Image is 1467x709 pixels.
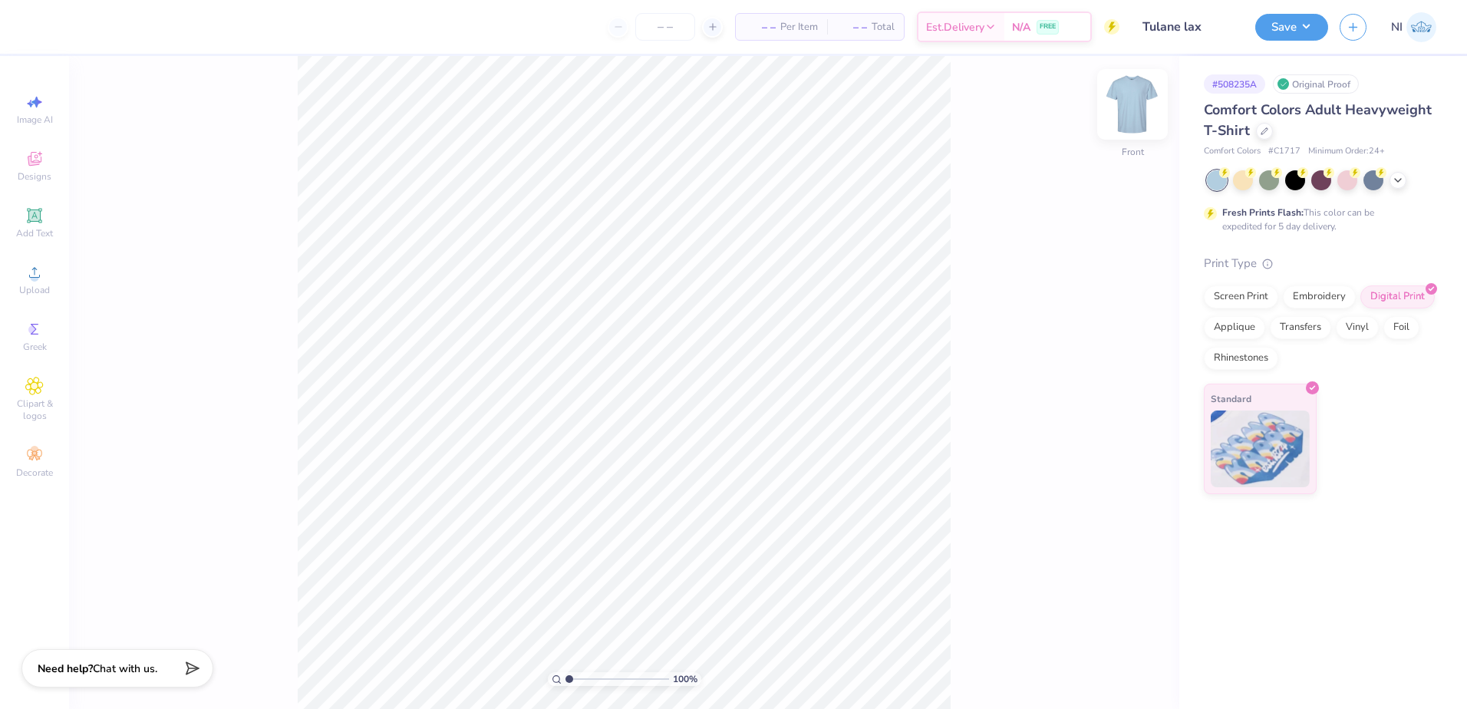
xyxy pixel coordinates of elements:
[1204,101,1432,140] span: Comfort Colors Adult Heavyweight T-Shirt
[93,661,157,676] span: Chat with us.
[1122,145,1144,159] div: Front
[1308,145,1385,158] span: Minimum Order: 24 +
[19,284,50,296] span: Upload
[1204,285,1278,308] div: Screen Print
[1222,206,1304,219] strong: Fresh Prints Flash:
[1040,21,1056,32] span: FREE
[1270,316,1331,339] div: Transfers
[926,19,984,35] span: Est. Delivery
[1204,316,1265,339] div: Applique
[1391,12,1436,42] a: NI
[1204,255,1436,272] div: Print Type
[1204,74,1265,94] div: # 508235A
[1211,391,1251,407] span: Standard
[1383,316,1419,339] div: Foil
[23,341,47,353] span: Greek
[1102,74,1163,135] img: Front
[16,227,53,239] span: Add Text
[1273,74,1359,94] div: Original Proof
[1268,145,1301,158] span: # C1717
[17,114,53,126] span: Image AI
[673,672,697,686] span: 100 %
[18,170,51,183] span: Designs
[1360,285,1435,308] div: Digital Print
[1012,19,1030,35] span: N/A
[1131,12,1244,42] input: Untitled Design
[1391,18,1403,36] span: NI
[1283,285,1356,308] div: Embroidery
[1222,206,1411,233] div: This color can be expedited for 5 day delivery.
[1255,14,1328,41] button: Save
[1204,145,1261,158] span: Comfort Colors
[1336,316,1379,339] div: Vinyl
[38,661,93,676] strong: Need help?
[8,397,61,422] span: Clipart & logos
[1204,347,1278,370] div: Rhinestones
[635,13,695,41] input: – –
[872,19,895,35] span: Total
[745,19,776,35] span: – –
[1406,12,1436,42] img: Nicole Isabelle Dimla
[780,19,818,35] span: Per Item
[16,467,53,479] span: Decorate
[836,19,867,35] span: – –
[1211,411,1310,487] img: Standard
